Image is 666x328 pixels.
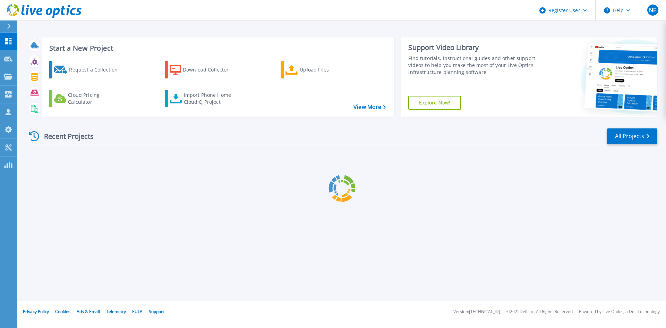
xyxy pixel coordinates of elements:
a: Download Collector [165,61,242,78]
li: Powered by Live Optics, a Dell Technology [579,310,660,314]
li: © 2025 Dell Inc. All Rights Reserved [506,310,573,314]
a: Support [149,309,164,314]
a: Request a Collection [49,61,127,78]
div: Download Collector [183,63,238,77]
div: Upload Files [300,63,355,77]
a: Upload Files [281,61,358,78]
a: View More [353,104,386,110]
a: Privacy Policy [23,309,49,314]
a: Explore Now! [408,96,461,110]
a: Ads & Email [77,309,100,314]
a: Telemetry [106,309,126,314]
a: Cloud Pricing Calculator [49,90,127,107]
a: Cookies [55,309,70,314]
h3: Start a New Project [49,44,386,52]
a: All Projects [607,128,657,144]
div: Support Video Library [408,43,539,52]
div: Recent Projects [27,128,103,145]
li: Version: [TECHNICAL_ID] [453,310,500,314]
div: Cloud Pricing Calculator [68,92,123,106]
a: EULA [132,309,143,314]
span: NF [649,7,656,13]
div: Request a Collection [69,63,125,77]
div: Import Phone Home CloudIQ Project [184,92,238,106]
div: Find tutorials, instructional guides and other support videos to help you make the most of your L... [408,55,539,76]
